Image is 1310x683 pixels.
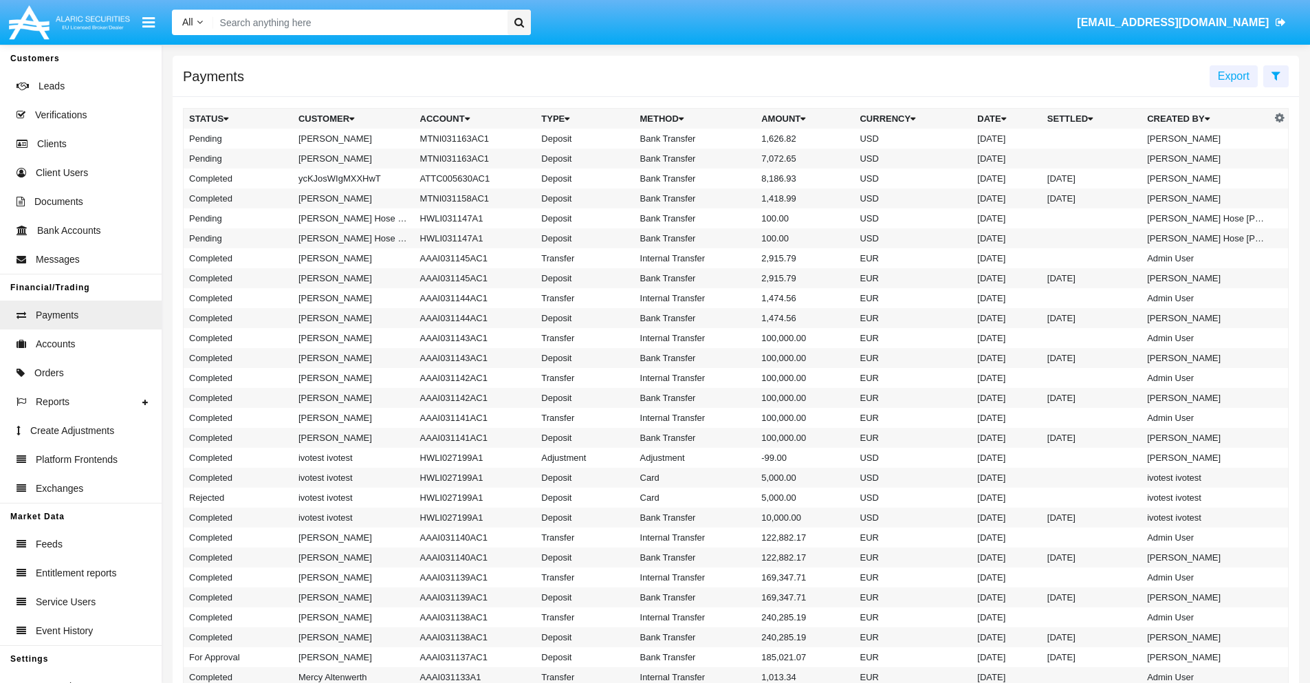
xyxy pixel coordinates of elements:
[415,508,536,528] td: HWLI027199A1
[972,627,1042,647] td: [DATE]
[36,624,93,638] span: Event History
[854,188,972,208] td: USD
[756,508,854,528] td: 10,000.00
[536,149,634,169] td: Deposit
[1042,548,1142,567] td: [DATE]
[635,169,756,188] td: Bank Transfer
[635,607,756,627] td: Internal Transfer
[36,595,96,609] span: Service Users
[1142,388,1271,408] td: [PERSON_NAME]
[536,348,634,368] td: Deposit
[1042,188,1142,208] td: [DATE]
[635,567,756,587] td: Internal Transfer
[184,567,293,587] td: Completed
[635,188,756,208] td: Bank Transfer
[972,548,1042,567] td: [DATE]
[756,408,854,428] td: 100,000.00
[635,368,756,388] td: Internal Transfer
[635,528,756,548] td: Internal Transfer
[1042,308,1142,328] td: [DATE]
[184,348,293,368] td: Completed
[30,424,114,438] span: Create Adjustments
[36,566,117,581] span: Entitlement reports
[536,328,634,348] td: Transfer
[293,348,415,368] td: [PERSON_NAME]
[415,348,536,368] td: AAAI031143AC1
[184,268,293,288] td: Completed
[39,79,65,94] span: Leads
[536,528,634,548] td: Transfer
[1142,548,1271,567] td: [PERSON_NAME]
[536,208,634,228] td: Deposit
[1142,328,1271,348] td: Admin User
[756,169,854,188] td: 8,186.93
[972,268,1042,288] td: [DATE]
[293,268,415,288] td: [PERSON_NAME]
[756,208,854,228] td: 100.00
[1042,169,1142,188] td: [DATE]
[293,368,415,388] td: [PERSON_NAME]
[756,587,854,607] td: 169,347.71
[34,366,64,380] span: Orders
[635,627,756,647] td: Bank Transfer
[854,428,972,448] td: EUR
[1142,109,1271,129] th: Created By
[972,188,1042,208] td: [DATE]
[635,208,756,228] td: Bank Transfer
[1042,388,1142,408] td: [DATE]
[1142,528,1271,548] td: Admin User
[635,388,756,408] td: Bank Transfer
[184,188,293,208] td: Completed
[293,468,415,488] td: ivotest ivotest
[1142,607,1271,627] td: Admin User
[1042,348,1142,368] td: [DATE]
[972,368,1042,388] td: [DATE]
[415,129,536,149] td: MTNI031163AC1
[1042,627,1142,647] td: [DATE]
[184,308,293,328] td: Completed
[635,248,756,268] td: Internal Transfer
[536,188,634,208] td: Deposit
[635,268,756,288] td: Bank Transfer
[536,109,634,129] th: Type
[972,508,1042,528] td: [DATE]
[536,428,634,448] td: Deposit
[293,587,415,607] td: [PERSON_NAME]
[1142,208,1271,228] td: [PERSON_NAME] Hose [PERSON_NAME] Papatya
[293,188,415,208] td: [PERSON_NAME]
[756,149,854,169] td: 7,072.65
[854,388,972,408] td: EUR
[184,647,293,667] td: For Approval
[1142,448,1271,468] td: [PERSON_NAME]
[972,408,1042,428] td: [DATE]
[972,428,1042,448] td: [DATE]
[536,468,634,488] td: Deposit
[635,328,756,348] td: Internal Transfer
[756,548,854,567] td: 122,882.17
[415,627,536,647] td: AAAI031138AC1
[1042,647,1142,667] td: [DATE]
[854,129,972,149] td: USD
[184,528,293,548] td: Completed
[854,368,972,388] td: EUR
[184,129,293,149] td: Pending
[1142,428,1271,448] td: [PERSON_NAME]
[415,308,536,328] td: AAAI031144AC1
[293,627,415,647] td: [PERSON_NAME]
[184,428,293,448] td: Completed
[415,468,536,488] td: HWLI027199A1
[854,647,972,667] td: EUR
[972,388,1042,408] td: [DATE]
[36,481,83,496] span: Exchanges
[1142,627,1271,647] td: [PERSON_NAME]
[1142,488,1271,508] td: ivotest ivotest
[536,308,634,328] td: Deposit
[415,149,536,169] td: MTNI031163AC1
[184,468,293,488] td: Completed
[972,328,1042,348] td: [DATE]
[415,288,536,308] td: AAAI031144AC1
[854,448,972,468] td: USD
[635,508,756,528] td: Bank Transfer
[184,587,293,607] td: Completed
[35,108,87,122] span: Verifications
